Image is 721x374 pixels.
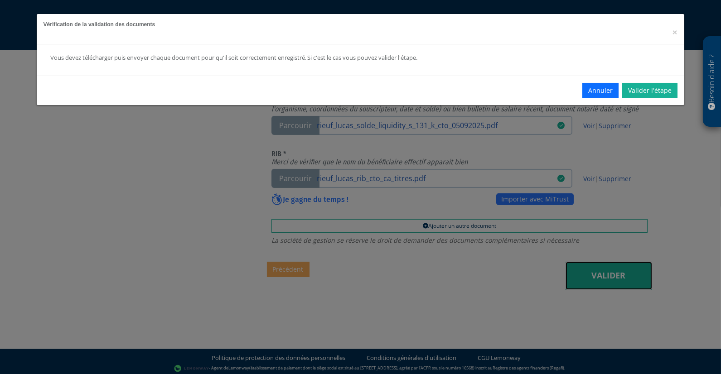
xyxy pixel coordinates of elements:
span: × [672,26,677,38]
div: Vous devez télécharger puis envoyer chaque document pour qu'il soit correctement enregistré. Si c... [50,53,547,62]
button: Annuler [582,83,619,98]
p: Besoin d'aide ? [707,41,717,123]
button: Close [672,28,677,37]
a: Valider l'étape [622,83,677,98]
h5: Vérification de la validation des documents [44,21,678,29]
